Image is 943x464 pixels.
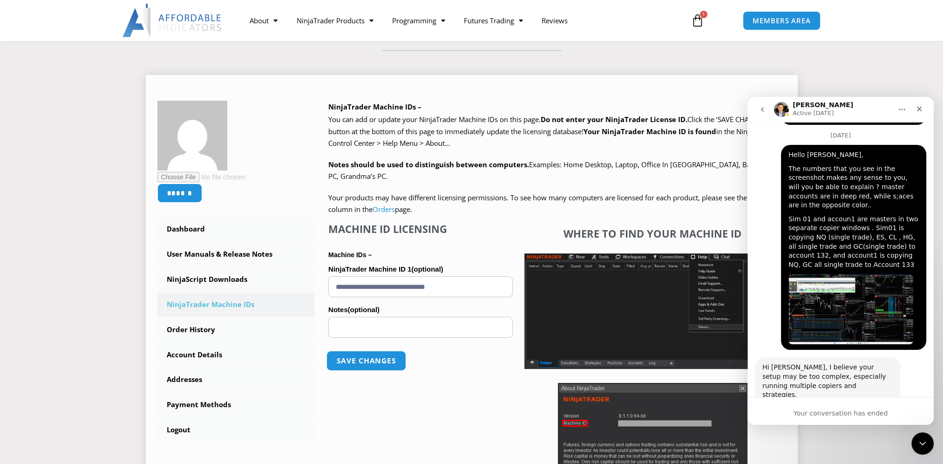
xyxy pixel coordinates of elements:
[240,10,680,31] nav: Menu
[157,293,315,317] a: NinjaTrader Machine IDs
[524,227,780,239] h4: Where to find your Machine ID
[7,260,153,340] div: Hi [PERSON_NAME], I believe your setup may be too complex, especially running multiple copiers an...
[700,11,707,18] span: 1
[328,251,372,259] strong: Machine IDs –
[157,242,315,266] a: User Manuals & Release Notes
[326,351,406,371] button: Save changes
[122,4,223,37] img: LogoAI | Affordable Indicators – NinjaTrader
[911,432,934,455] iframe: Intercom live chat
[328,115,541,124] span: You can add or update your NinjaTrader Machine IDs on this page.
[743,11,821,30] a: MEMBERS AREA
[157,318,315,342] a: Order History
[373,205,395,214] a: Orders
[328,223,513,235] h4: Machine ID Licensing
[328,160,529,169] strong: Notes should be used to distinguish between computers.
[328,115,774,148] span: Click the ‘SAVE CHANGES’ button at the bottom of this page to immediately update the licensing da...
[328,262,513,276] label: NinjaTrader Machine ID 1
[328,193,774,214] span: Your products may have different licensing permissions. To see how many computers are licensed fo...
[328,102,421,111] b: NinjaTrader Machine IDs –
[7,260,179,348] div: David says…
[157,267,315,292] a: NinjaScript Downloads
[15,266,145,302] div: Hi [PERSON_NAME], I believe your setup may be too complex, especially running multiple copiers an...
[157,217,315,241] a: Dashboard
[157,217,315,442] nav: Account pages
[287,10,382,31] a: NinjaTrader Products
[541,115,687,124] b: Do not enter your NinjaTrader License ID.
[157,393,315,417] a: Payment Methods
[524,253,780,369] img: Screenshot 2025-01-17 1155544 | Affordable Indicators – NinjaTrader
[583,127,716,136] strong: Your NinjaTrader Machine ID is found
[328,160,774,181] span: Examples: Home Desktop, Laptop, Office In [GEOGRAPHIC_DATA], Basement PC, Grandma’s PC.
[348,306,380,314] span: (optional)
[328,303,513,317] label: Notes
[382,10,454,31] a: Programming
[240,10,287,31] a: About
[157,101,227,171] img: 19b280898f3687ba2133f432038831e714c1f8347bfdf76545eda7ae1b8383ec
[753,17,811,24] span: MEMBERS AREA
[157,368,315,392] a: Addresses
[411,265,443,273] span: (optional)
[157,343,315,367] a: Account Details
[454,10,532,31] a: Futures Trading
[157,418,315,442] a: Logout
[532,10,577,31] a: Reviews
[747,97,934,425] iframe: Intercom live chat
[677,7,718,34] a: 1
